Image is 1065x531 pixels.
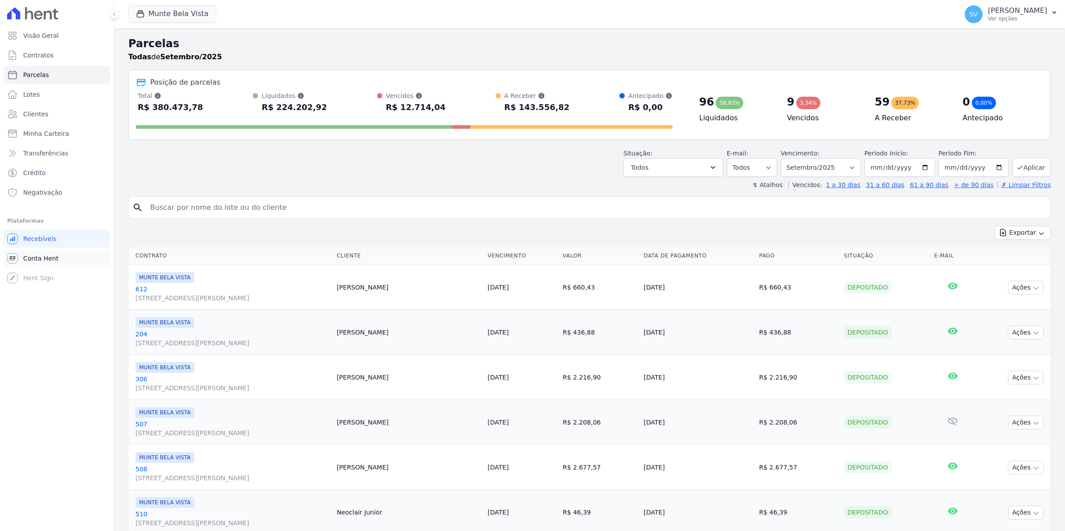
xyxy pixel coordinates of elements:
[262,91,327,100] div: Liquidados
[623,150,652,157] label: Situação:
[844,416,892,429] div: Depositado
[716,97,743,109] div: 58,93%
[386,91,446,100] div: Vencidos
[1012,158,1051,177] button: Aplicar
[333,310,484,355] td: [PERSON_NAME]
[844,326,892,339] div: Depositado
[559,400,640,445] td: R$ 2.208,06
[1008,461,1044,474] button: Ações
[559,265,640,310] td: R$ 660,43
[135,339,330,347] span: [STREET_ADDRESS][PERSON_NAME]
[23,51,53,60] span: Contratos
[1008,416,1044,429] button: Ações
[135,384,330,392] span: [STREET_ADDRESS][PERSON_NAME]
[4,249,110,267] a: Conta Hent
[866,181,904,188] a: 31 a 60 dias
[135,497,194,508] span: MUNTE BELA VISTA
[135,510,330,527] a: 510[STREET_ADDRESS][PERSON_NAME]
[640,445,756,490] td: [DATE]
[135,474,330,482] span: [STREET_ADDRESS][PERSON_NAME]
[333,400,484,445] td: [PERSON_NAME]
[972,97,996,109] div: 0,00%
[487,329,508,336] a: [DATE]
[997,181,1051,188] a: ✗ Limpar Filtros
[487,419,508,426] a: [DATE]
[262,100,327,114] div: R$ 224.202,92
[128,5,216,22] button: Munte Bela Vista
[23,129,69,138] span: Minha Carteira
[844,371,892,384] div: Depositado
[135,362,194,373] span: MUNTE BELA VISTA
[640,247,756,265] th: Data de Pagamento
[631,162,648,173] span: Todos
[628,91,672,100] div: Antecipado
[699,95,714,109] div: 96
[4,27,110,45] a: Visão Geral
[844,506,892,519] div: Depositado
[128,36,1051,52] h2: Parcelas
[755,400,840,445] td: R$ 2.208,06
[875,95,889,109] div: 59
[23,70,49,79] span: Parcelas
[559,445,640,490] td: R$ 2.677,57
[755,247,840,265] th: Pago
[788,181,822,188] label: Vencidos:
[995,226,1051,240] button: Exportar
[135,452,194,463] span: MUNTE BELA VISTA
[150,77,221,88] div: Posição de parcelas
[135,420,330,437] a: 507[STREET_ADDRESS][PERSON_NAME]
[484,247,559,265] th: Vencimento
[135,465,330,482] a: 508[STREET_ADDRESS][PERSON_NAME]
[1008,506,1044,519] button: Ações
[781,150,819,157] label: Vencimento:
[628,100,672,114] div: R$ 0,00
[487,509,508,516] a: [DATE]
[23,188,62,197] span: Negativação
[23,149,68,158] span: Transferências
[145,199,1047,216] input: Buscar por nome do lote ou do cliente
[755,265,840,310] td: R$ 660,43
[623,158,723,177] button: Todos
[23,234,57,243] span: Recebíveis
[826,181,860,188] a: 1 a 30 dias
[1008,371,1044,384] button: Ações
[135,272,194,283] span: MUNTE BELA VISTA
[640,400,756,445] td: [DATE]
[333,247,484,265] th: Cliente
[135,330,330,347] a: 204[STREET_ADDRESS][PERSON_NAME]
[4,125,110,143] a: Minha Carteira
[640,265,756,310] td: [DATE]
[4,144,110,162] a: Transferências
[930,247,975,265] th: E-mail
[864,150,908,157] label: Período Inicío:
[640,310,756,355] td: [DATE]
[963,95,970,109] div: 0
[4,184,110,201] a: Negativação
[132,202,143,213] i: search
[135,317,194,328] span: MUNTE BELA VISTA
[135,429,330,437] span: [STREET_ADDRESS][PERSON_NAME]
[559,355,640,400] td: R$ 2.216,90
[954,181,994,188] a: + de 90 dias
[386,100,446,114] div: R$ 12.714,04
[138,91,203,100] div: Total
[4,105,110,123] a: Clientes
[135,375,330,392] a: 306[STREET_ADDRESS][PERSON_NAME]
[128,247,333,265] th: Contrato
[135,294,330,302] span: [STREET_ADDRESS][PERSON_NAME]
[559,247,640,265] th: Valor
[23,168,46,177] span: Crédito
[160,53,222,61] strong: Setembro/2025
[910,181,948,188] a: 61 a 90 dias
[4,66,110,84] a: Parcelas
[559,310,640,355] td: R$ 436,88
[844,461,892,474] div: Depositado
[487,374,508,381] a: [DATE]
[504,91,570,100] div: A Receber
[333,355,484,400] td: [PERSON_NAME]
[138,100,203,114] div: R$ 380.473,78
[891,97,919,109] div: 37,73%
[787,95,795,109] div: 9
[787,113,860,123] h4: Vencidos
[23,254,58,263] span: Conta Hent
